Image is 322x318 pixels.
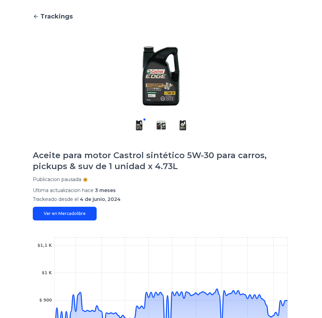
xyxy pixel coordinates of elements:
[33,187,94,193] span: Ultima actualizacion hace
[42,270,52,275] tspan: $1 K
[33,196,79,202] span: Trackeado desde el
[178,120,188,131] img: Aceite para motor Castrol sintético 5W-30 para carros, pickups & suv de 1 unidad x 4.73L
[33,207,97,220] a: Ver en Mercadolibre
[33,176,81,183] p: Publicacion pausada
[156,120,167,131] img: Aceite para motor Castrol sintético 5W-30 para carros, pickups & suv de 1 unidad x 4.73L
[33,150,289,172] h1: Aceite para motor Castrol sintético 5W-30 para carros, pickups & suv de 1 unidad x 4.73L
[38,243,52,248] tspan: $1,1 K
[39,298,52,303] tspan: $ 900
[95,187,116,193] span: 3 meses
[33,12,289,21] a: Trackings
[40,12,73,21] span: Trackings
[96,43,227,109] img: Aceite para motor Castrol sintético 5W-30 para carros, pickups & suv de 1 unidad x 4.73L
[80,196,121,202] span: 4 de junio, 2024
[134,120,145,131] img: Aceite para motor Castrol sintético 5W-30 para carros, pickups & suv de 1 unidad x 4.73L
